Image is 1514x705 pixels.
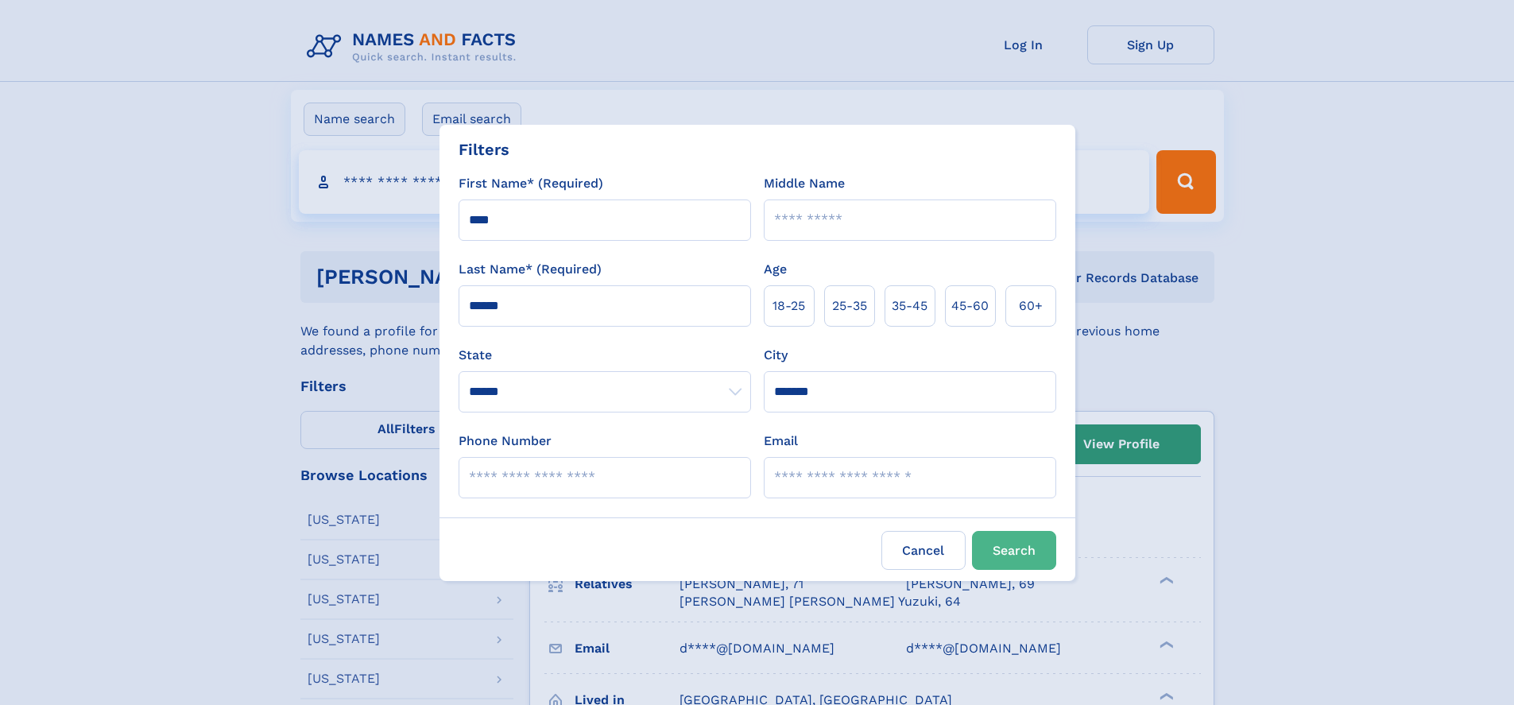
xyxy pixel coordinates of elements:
[972,531,1056,570] button: Search
[764,174,845,193] label: Middle Name
[459,432,552,451] label: Phone Number
[459,260,602,279] label: Last Name* (Required)
[892,296,927,316] span: 35‑45
[764,346,788,365] label: City
[951,296,989,316] span: 45‑60
[832,296,867,316] span: 25‑35
[459,174,603,193] label: First Name* (Required)
[881,531,966,570] label: Cancel
[1019,296,1043,316] span: 60+
[459,346,751,365] label: State
[764,260,787,279] label: Age
[764,432,798,451] label: Email
[459,138,509,161] div: Filters
[772,296,805,316] span: 18‑25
